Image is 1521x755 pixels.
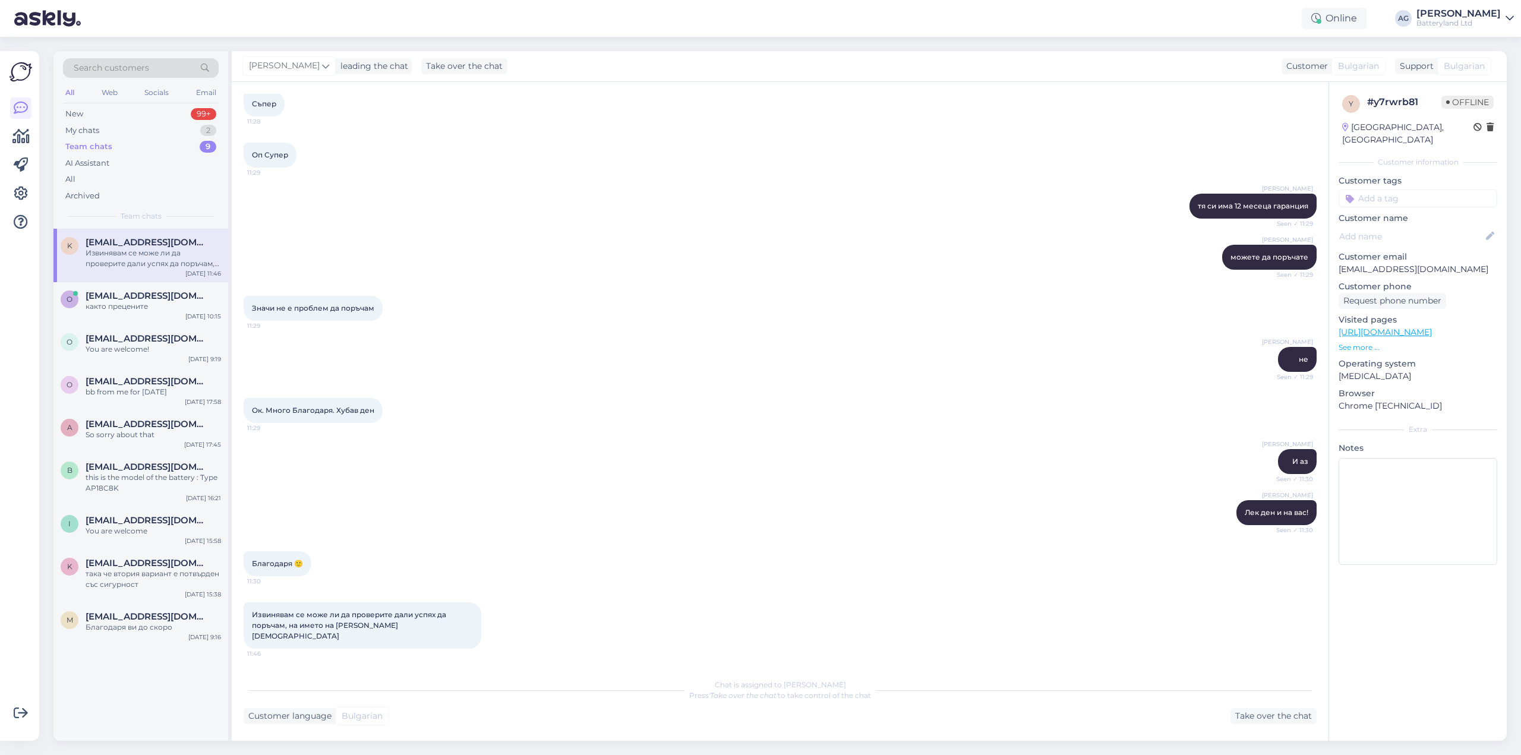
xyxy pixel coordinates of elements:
span: ion_caval@yahoo.com [86,515,209,526]
div: Customer language [244,710,332,722]
div: You are welcome [86,526,221,536]
div: Email [194,85,219,100]
p: See more ... [1339,342,1497,353]
span: m [67,615,73,624]
div: [DATE] 17:58 [185,397,221,406]
span: Bulgarian [342,710,383,722]
div: AG [1395,10,1412,27]
p: Customer phone [1339,280,1497,293]
div: 2 [200,125,216,137]
div: [DATE] 11:46 [185,269,221,278]
span: Search customers [74,62,149,74]
span: Seen ✓ 11:29 [1268,372,1313,381]
div: Customer [1282,60,1328,72]
span: Seen ✓ 11:30 [1268,526,1313,535]
div: bb from me for [DATE] [86,387,221,397]
span: 11:29 [247,321,292,330]
div: [GEOGRAPHIC_DATA], [GEOGRAPHIC_DATA] [1342,121,1473,146]
span: Team chats [121,211,162,222]
span: Лек ден и на вас! [1245,508,1308,517]
div: така че втория вариант е потвърден със сигурност [86,568,221,590]
span: Bulgarian [1444,60,1485,72]
div: Take over the chat [1230,708,1317,724]
div: Благодаря ви до скоро [86,622,221,633]
span: k [67,562,72,571]
span: [PERSON_NAME] [1262,184,1313,193]
p: Operating system [1339,358,1497,370]
div: this is the model of the battery : Type AP18C8K [86,472,221,494]
span: b [67,466,72,475]
span: 11:29 [247,168,292,177]
span: o [67,295,72,304]
span: не [1299,355,1308,364]
div: както прецените [86,301,221,312]
i: 'Take over the chat' [709,691,778,700]
span: Bulgarian [1338,60,1379,72]
p: [EMAIL_ADDRESS][DOMAIN_NAME] [1339,263,1497,276]
div: Socials [142,85,171,100]
span: Ок. Много Благодаря. Хубав ден [252,406,374,415]
span: Извинявам се може ли да проверите дали успях да поръчам, на името на [PERSON_NAME][DEMOGRAPHIC_DATA] [252,610,448,640]
span: y [1349,99,1353,108]
div: Online [1302,8,1367,29]
div: [DATE] 15:58 [185,536,221,545]
p: Customer name [1339,212,1497,225]
span: Chat is assigned to [PERSON_NAME] [715,680,846,689]
span: 11:28 [247,117,292,126]
span: Seen ✓ 11:29 [1268,219,1313,228]
div: [DATE] 16:21 [186,494,221,503]
span: kristiyan.bratovanov@gmail.com [86,558,209,568]
span: birebrot@vollbio.de [86,462,209,472]
div: [DATE] 17:45 [184,440,221,449]
div: Take over the chat [421,58,507,74]
div: Request phone number [1339,293,1446,309]
span: Press to take control of the chat [689,691,871,700]
span: office@cryptosystemsbg.com [86,290,209,301]
div: Web [99,85,120,100]
span: kati1509@abv.bg [86,237,209,248]
div: [DATE] 10:15 [185,312,221,321]
span: k [67,241,72,250]
div: 9 [200,141,216,153]
span: Seen ✓ 11:29 [1268,270,1313,279]
p: Notes [1339,442,1497,454]
div: All [63,85,77,100]
a: [URL][DOMAIN_NAME] [1339,327,1432,337]
div: # y7rwrb81 [1367,95,1441,109]
div: Извинявам се може ли да проверите дали успях да поръчам, на името на [PERSON_NAME][DEMOGRAPHIC_DATA] [86,248,221,269]
span: oslabko78@gmail.com [86,376,209,387]
span: o [67,380,72,389]
span: тя си има 12 месеца гаранция [1198,201,1308,210]
div: [DATE] 9:16 [188,633,221,642]
div: Team chats [65,141,112,153]
input: Add name [1339,230,1484,243]
span: a [67,423,72,432]
img: Askly Logo [10,61,32,83]
span: Съпер [252,99,276,108]
p: Browser [1339,387,1497,400]
input: Add a tag [1339,189,1497,207]
span: autoleadermne@gmail.com [86,419,209,429]
span: i [68,519,71,528]
span: [PERSON_NAME] [1262,491,1313,500]
span: Благодаря 🙂 [252,559,303,568]
div: Batteryland Ltd [1416,18,1501,28]
div: So sorry about that [86,429,221,440]
p: Visited pages [1339,314,1497,326]
div: Archived [65,190,100,202]
span: [PERSON_NAME] [1262,440,1313,448]
span: milenmeisipako@gmail.com [86,611,209,622]
div: [DATE] 9:19 [188,355,221,364]
p: Customer tags [1339,175,1497,187]
span: Offline [1441,96,1494,109]
span: Оп Супер [252,150,288,159]
p: [MEDICAL_DATA] [1339,370,1497,383]
div: [DATE] 15:38 [185,590,221,599]
span: [PERSON_NAME] [1262,337,1313,346]
div: Extra [1339,424,1497,435]
span: 11:30 [247,577,292,586]
span: Seen ✓ 11:30 [1268,475,1313,484]
div: New [65,108,83,120]
div: My chats [65,125,99,137]
div: Support [1395,60,1434,72]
